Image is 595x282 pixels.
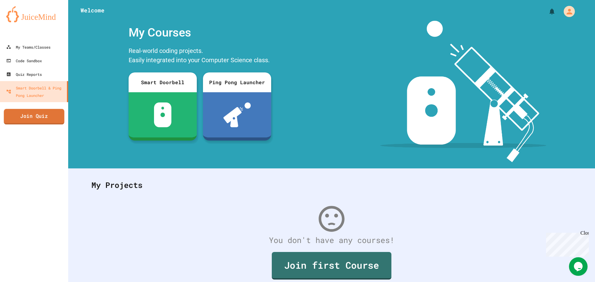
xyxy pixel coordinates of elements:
[537,6,557,17] div: My Notifications
[6,43,51,51] div: My Teams/Classes
[129,72,197,92] div: Smart Doorbell
[569,257,589,276] iframe: chat widget
[6,6,62,22] img: logo-orange.svg
[126,21,274,45] div: My Courses
[6,71,42,78] div: Quiz Reports
[154,102,172,127] img: sdb-white.svg
[203,72,271,92] div: Ping Pong Launcher
[85,173,578,197] div: My Projects
[85,234,578,246] div: You don't have any courses!
[4,109,64,124] a: Join Quiz
[2,2,43,39] div: Chat with us now!Close
[223,102,251,127] img: ppl-with-ball.png
[126,45,274,68] div: Real-world coding projects. Easily integrated into your Computer Science class.
[557,4,576,19] div: My Account
[6,57,42,64] div: Code Sandbox
[380,21,546,162] img: banner-image-my-projects.png
[6,84,64,99] div: Smart Doorbell & Ping Pong Launcher
[544,230,589,257] iframe: chat widget
[272,252,391,280] a: Join first Course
